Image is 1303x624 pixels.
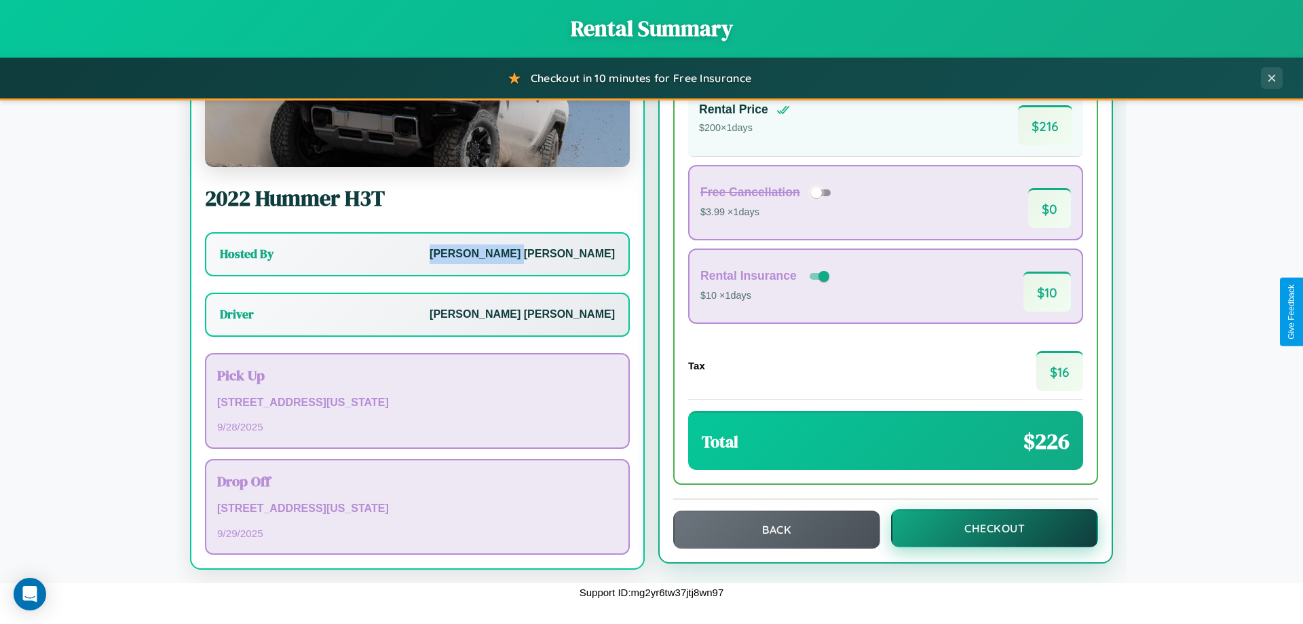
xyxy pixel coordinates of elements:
[1023,426,1070,456] span: $ 226
[699,120,790,137] p: $ 200 × 1 days
[217,524,618,543] p: 9 / 29 / 2025
[673,511,880,549] button: Back
[1028,188,1071,228] span: $ 0
[580,583,724,602] p: Support ID: mg2yr6tw37jtj8wn97
[1018,105,1072,145] span: $ 216
[14,14,1289,43] h1: Rental Summary
[1036,351,1083,391] span: $ 16
[688,360,705,371] h4: Tax
[220,246,273,262] h3: Hosted By
[14,578,46,610] div: Open Intercom Messenger
[700,269,797,283] h4: Rental Insurance
[531,71,751,85] span: Checkout in 10 minutes for Free Insurance
[1023,272,1071,312] span: $ 10
[700,204,835,221] p: $3.99 × 1 days
[700,185,800,200] h4: Free Cancellation
[1287,285,1296,339] div: Give Feedback
[430,244,615,264] p: [PERSON_NAME] [PERSON_NAME]
[217,471,618,491] h3: Drop Off
[217,418,618,436] p: 9 / 28 / 2025
[217,365,618,385] h3: Pick Up
[699,103,768,117] h4: Rental Price
[220,306,254,323] h3: Driver
[702,430,738,453] h3: Total
[217,499,618,519] p: [STREET_ADDRESS][US_STATE]
[700,287,832,305] p: $10 × 1 days
[430,305,615,325] p: [PERSON_NAME] [PERSON_NAME]
[217,393,618,413] p: [STREET_ADDRESS][US_STATE]
[205,183,630,213] h2: 2022 Hummer H3T
[891,509,1098,547] button: Checkout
